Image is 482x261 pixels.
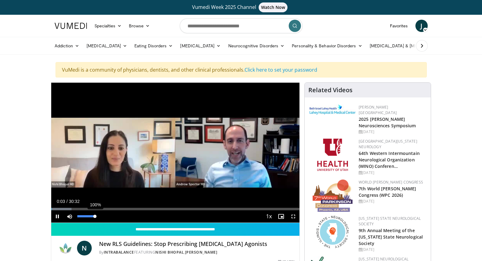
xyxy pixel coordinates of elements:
a: Nishi Bhopal [155,250,184,255]
a: Favorites [386,20,412,32]
a: Browse [125,20,153,32]
a: Click here to set your password [245,66,317,73]
a: [MEDICAL_DATA] & [MEDICAL_DATA] [366,40,454,52]
video-js: Video Player [51,83,300,223]
a: Addiction [51,40,83,52]
div: By FEATURING , [99,250,295,255]
a: 7th World [PERSON_NAME] Congress (WPC 2026) [359,186,416,198]
a: Neurocognitive Disorders [225,40,288,52]
button: Pause [51,210,64,223]
a: 64th Western Intermountain Neurological Organization (WINO) Conferen… [359,150,420,169]
div: Progress Bar [51,208,300,210]
a: [PERSON_NAME] [185,250,218,255]
img: e7977282-282c-4444-820d-7cc2733560fd.jpg.150x105_q85_autocrop_double_scale_upscale_version-0.2.jpg [310,105,356,115]
a: 9th Annual Meeting of the [US_STATE] State Neurological Society [359,227,423,246]
a: 2025 [PERSON_NAME] Neurosciences Symposium [359,116,416,129]
a: [US_STATE] State Neurological Society [359,216,421,227]
div: [DATE] [359,170,426,176]
button: Mute [64,210,76,223]
span: 0:03 [57,199,65,204]
a: IntraBalance [104,250,134,255]
img: f6362829-b0a3-407d-a044-59546adfd345.png.150x105_q85_autocrop_double_scale_upscale_version-0.2.png [317,139,348,171]
span: 30:32 [69,199,79,204]
a: N [77,241,92,255]
a: Vumedi Week 2025 ChannelWatch Now [56,2,427,12]
img: IntraBalance [56,241,75,255]
a: Personality & Behavior Disorders [288,40,366,52]
a: [PERSON_NAME][GEOGRAPHIC_DATA] [359,105,397,115]
a: World [PERSON_NAME] Congress [359,180,423,185]
span: / [67,199,68,204]
img: VuMedi Logo [55,23,87,29]
button: Fullscreen [287,210,299,223]
div: Volume Level [77,215,95,217]
a: Eating Disorders [131,40,176,52]
img: 71a8b48c-8850-4916-bbdd-e2f3ccf11ef9.png.150x105_q85_autocrop_double_scale_upscale_version-0.2.png [316,216,349,248]
div: [DATE] [359,129,426,135]
button: Enable picture-in-picture mode [275,210,287,223]
button: Playback Rate [263,210,275,223]
h4: New RLS Guidelines: Stop Prescribing [MEDICAL_DATA] Agonists [99,241,295,247]
input: Search topics, interventions [180,18,303,33]
a: J [415,20,428,32]
div: [DATE] [359,199,426,204]
a: [MEDICAL_DATA] [176,40,224,52]
div: VuMedi is a community of physicians, dentists, and other clinical professionals. [56,62,427,77]
a: Specialties [91,20,125,32]
span: Watch Now [259,2,288,12]
a: [MEDICAL_DATA] [83,40,131,52]
h4: Related Videos [308,86,353,94]
img: 16fe1da8-a9a0-4f15-bd45-1dd1acf19c34.png.150x105_q85_autocrop_double_scale_upscale_version-0.2.png [313,180,353,212]
div: [DATE] [359,247,426,252]
a: [GEOGRAPHIC_DATA][US_STATE] Neurology [359,139,417,149]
